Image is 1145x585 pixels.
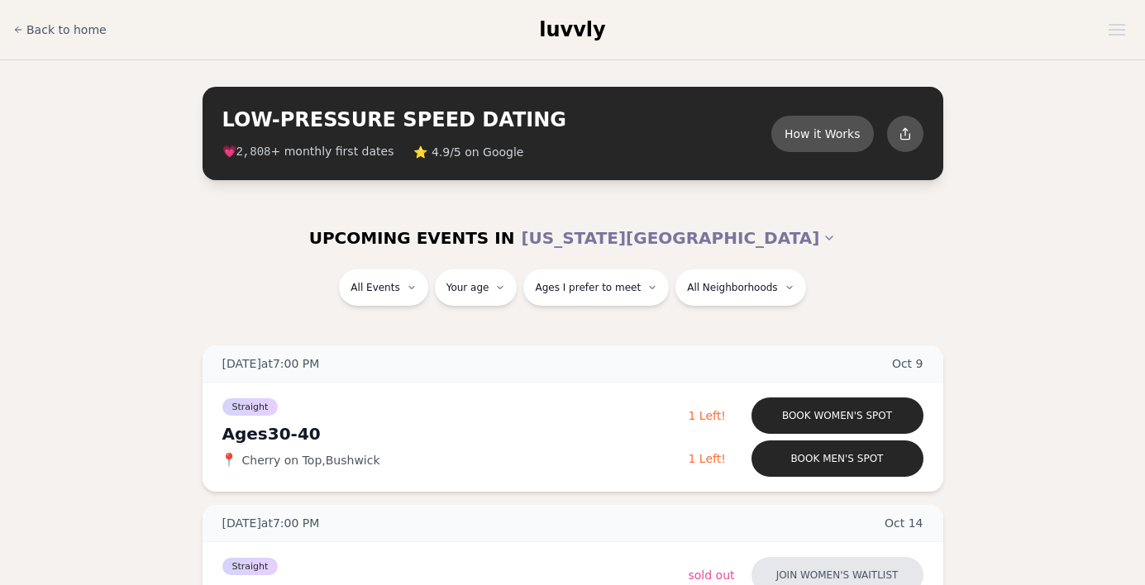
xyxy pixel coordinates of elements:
button: Book women's spot [751,397,923,434]
span: 📍 [222,454,236,467]
span: Straight [222,558,279,575]
span: 1 Left! [689,409,726,422]
button: All Neighborhoods [675,269,805,306]
span: Your age [446,281,489,294]
a: luvvly [539,17,605,43]
span: Oct 14 [885,515,923,531]
button: All Events [339,269,427,306]
span: [DATE] at 7:00 PM [222,355,320,372]
button: Book men's spot [751,440,923,477]
span: Straight [222,398,279,416]
span: Back to home [26,21,107,38]
span: [DATE] at 7:00 PM [222,515,320,531]
div: Ages 30-40 [222,422,689,445]
span: Ages I prefer to meet [535,281,641,294]
span: luvvly [539,18,605,41]
a: Back to home [13,13,107,46]
span: UPCOMING EVENTS IN [309,226,515,250]
button: Ages I prefer to meet [523,269,669,306]
h2: LOW-PRESSURE SPEED DATING [222,107,771,133]
button: Open menu [1102,17,1132,42]
span: 💗 + monthly first dates [222,143,394,160]
button: Your age [435,269,518,306]
span: All Events [351,281,399,294]
span: All Neighborhoods [687,281,777,294]
span: Oct 9 [892,355,923,372]
button: [US_STATE][GEOGRAPHIC_DATA] [521,220,836,256]
span: 1 Left! [689,452,726,465]
span: Sold Out [689,568,735,582]
span: ⭐ 4.9/5 on Google [413,144,523,160]
span: Cherry on Top , Bushwick [242,452,380,468]
button: How it Works [771,116,874,152]
span: 2,808 [236,145,271,159]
